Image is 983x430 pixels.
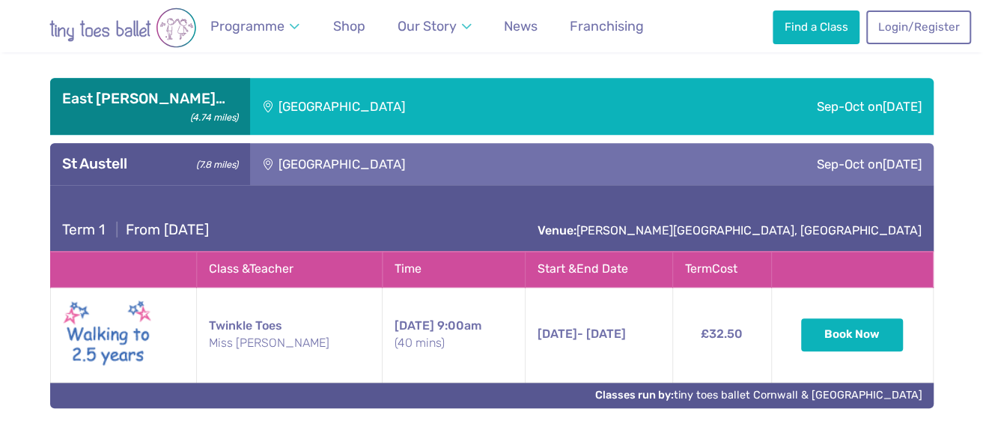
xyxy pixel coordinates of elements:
span: Term 1 [62,221,105,238]
span: - [DATE] [538,327,626,341]
div: Sep-Oct on [636,143,934,185]
a: Classes run by:tiny toes ballet Cornwall & [GEOGRAPHIC_DATA] [595,389,922,402]
h3: St Austell [62,155,238,173]
a: Our Story [391,10,479,43]
span: Franchising [569,18,643,34]
th: Start & End Date [525,252,672,287]
span: [DATE] [538,327,577,341]
a: Shop [326,10,372,43]
strong: Venue: [538,223,576,237]
img: Walking to Twinkle New (May 2025) [63,297,153,373]
span: [DATE] [395,318,434,333]
a: Programme [204,10,307,43]
td: Twinkle Toes [197,287,383,382]
small: Miss [PERSON_NAME] [209,335,370,351]
span: [DATE] [883,157,922,172]
a: News [497,10,544,43]
span: Shop [333,18,365,34]
th: Term Cost [672,252,771,287]
th: Class & Teacher [197,252,383,287]
small: (7.8 miles) [191,155,237,171]
a: Find a Class [773,10,859,43]
small: (40 mins) [395,335,513,351]
a: Franchising [562,10,650,43]
td: £32.50 [672,287,771,382]
img: tiny toes ballet [18,7,228,48]
a: Venue:[PERSON_NAME][GEOGRAPHIC_DATA], [GEOGRAPHIC_DATA] [538,223,922,237]
button: Book Now [801,318,903,351]
span: Programme [210,18,284,34]
span: News [504,18,538,34]
strong: Classes run by: [595,389,674,402]
a: Login/Register [866,10,971,43]
div: Sep-Oct on [636,78,934,136]
span: Our Story [398,18,457,34]
span: | [109,221,126,238]
div: [GEOGRAPHIC_DATA] [250,78,636,136]
span: [DATE] [883,99,922,114]
td: 9:00am [383,287,526,382]
h4: From [DATE] [62,221,209,239]
h3: East [PERSON_NAME]… [62,90,238,108]
div: [GEOGRAPHIC_DATA] [250,143,636,185]
th: Time [383,252,526,287]
small: (4.74 miles) [185,108,237,124]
